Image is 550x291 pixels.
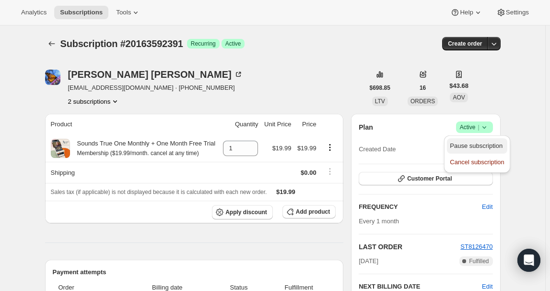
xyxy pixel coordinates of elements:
button: Apply discount [212,205,273,219]
span: Created Date [359,145,396,154]
span: AOV [453,94,465,101]
th: Shipping [45,162,220,183]
span: Cancel subscription [450,158,504,166]
button: Customer Portal [359,172,492,185]
button: 16 [414,81,432,95]
span: $698.85 [370,84,390,92]
span: [EMAIL_ADDRESS][DOMAIN_NAME] · [PHONE_NUMBER] [68,83,243,93]
h2: LAST ORDER [359,242,460,252]
span: Help [460,9,473,16]
span: Active [225,40,241,48]
span: 16 [420,84,426,92]
span: Edit [482,202,492,212]
h2: FREQUENCY [359,202,482,212]
span: $43.68 [449,81,468,91]
span: Fulfilled [469,257,489,265]
a: ST8126470 [460,243,492,250]
span: Pause subscription [450,142,503,149]
div: [PERSON_NAME] [PERSON_NAME] [68,70,243,79]
span: $19.99 [276,188,295,195]
th: Product [45,114,220,135]
span: Active [460,122,489,132]
span: ORDERS [410,98,435,105]
span: Sales tax (if applicable) is not displayed because it is calculated with each new order. [51,189,267,195]
span: Add product [296,208,330,216]
button: Edit [476,199,498,215]
span: LTV [375,98,385,105]
span: | [478,123,479,131]
button: Product actions [322,142,338,153]
div: Sounds True One Monthly + One Month Free Trial [70,139,216,158]
span: Customer Portal [407,175,452,182]
h2: Payment attempts [53,267,336,277]
span: Recurring [191,40,216,48]
th: Price [294,114,319,135]
span: $19.99 [297,145,316,152]
span: [DATE] [359,256,378,266]
span: $19.99 [272,145,292,152]
th: Unit Price [261,114,294,135]
span: Create order [448,40,482,48]
span: Tools [116,9,131,16]
button: Analytics [15,6,52,19]
span: Subscription #20163592391 [60,38,183,49]
button: Settings [491,6,535,19]
button: $698.85 [364,81,396,95]
button: Help [445,6,488,19]
button: Cancel subscription [447,155,507,170]
button: Shipping actions [322,166,338,177]
button: Tools [110,6,146,19]
th: Quantity [220,114,261,135]
small: Membership ($19.99/month. cancel at any time) [77,150,199,157]
span: Christine Deppe [45,70,60,85]
img: product img [51,139,70,158]
span: Subscriptions [60,9,103,16]
span: $0.00 [301,169,316,176]
span: Apply discount [225,208,267,216]
span: Every 1 month [359,218,399,225]
button: Subscriptions [54,6,108,19]
div: Open Intercom Messenger [517,249,540,272]
button: Subscriptions [45,37,59,50]
button: Pause subscription [447,138,507,154]
button: ST8126470 [460,242,492,252]
button: Add product [282,205,336,218]
span: Settings [506,9,529,16]
span: Analytics [21,9,47,16]
h2: Plan [359,122,373,132]
button: Product actions [68,97,120,106]
button: Create order [442,37,488,50]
